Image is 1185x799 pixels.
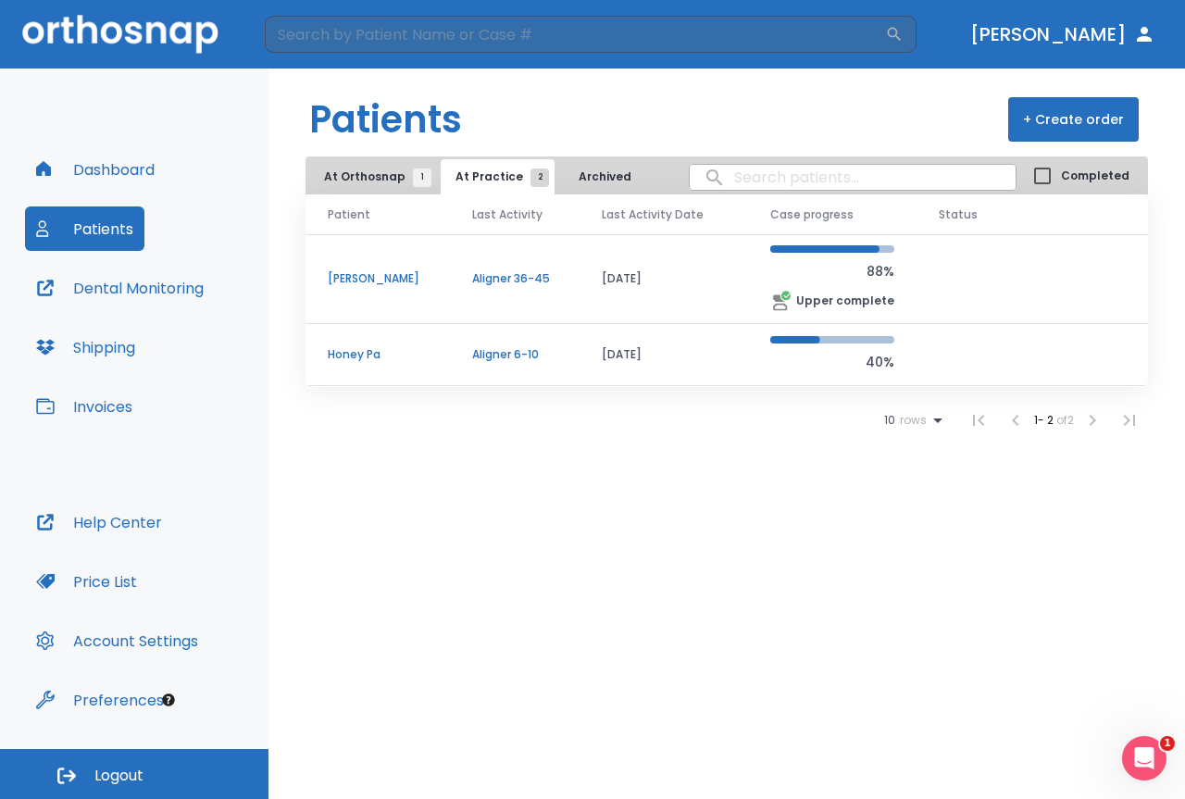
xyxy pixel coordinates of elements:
[160,692,177,708] div: Tooltip anchor
[472,270,557,287] p: Aligner 36-45
[455,169,540,185] span: At Practice
[328,270,428,287] p: [PERSON_NAME]
[1160,736,1175,751] span: 1
[309,159,637,194] div: tabs
[25,147,166,192] button: Dashboard
[1034,412,1056,428] span: 1 - 2
[770,260,894,282] p: 88%
[472,346,557,363] p: Aligner 6-10
[884,414,895,427] span: 10
[25,618,209,663] button: Account Settings
[770,206,854,223] span: Case progress
[690,159,1016,195] input: search
[963,18,1163,51] button: [PERSON_NAME]
[25,266,215,310] button: Dental Monitoring
[22,15,218,53] img: Orthosnap
[580,234,748,324] td: [DATE]
[558,159,651,194] button: Archived
[895,414,927,427] span: rows
[530,169,549,187] span: 2
[25,559,148,604] button: Price List
[25,384,143,429] button: Invoices
[1061,168,1129,184] span: Completed
[25,678,175,722] button: Preferences
[309,92,462,147] h1: Patients
[472,206,543,223] span: Last Activity
[324,169,422,185] span: At Orthosnap
[328,206,370,223] span: Patient
[25,206,144,251] button: Patients
[25,325,146,369] button: Shipping
[94,766,143,786] span: Logout
[25,500,173,544] button: Help Center
[1008,97,1139,142] button: + Create order
[1056,412,1074,428] span: of 2
[796,293,894,309] p: Upper complete
[770,351,894,373] p: 40%
[1122,736,1166,780] iframe: Intercom live chat
[602,206,704,223] span: Last Activity Date
[328,346,428,363] p: Honey Pa
[413,169,431,187] span: 1
[580,324,748,386] td: [DATE]
[939,206,978,223] span: Status
[265,16,885,53] input: Search by Patient Name or Case #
